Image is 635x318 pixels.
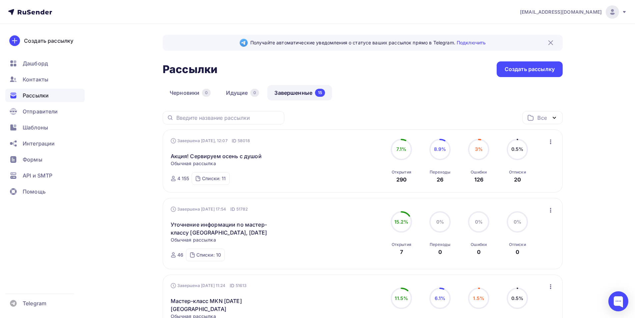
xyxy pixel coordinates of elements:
div: 26 [437,176,443,184]
div: Завершена [DATE] 11:24 [171,282,247,289]
a: Шаблоны [5,121,85,134]
a: Рассылки [5,89,85,102]
a: Дашборд [5,57,85,70]
div: Открытия [392,170,411,175]
span: 7.1% [396,146,406,152]
div: Ошибки [471,242,487,247]
div: Отписки [509,242,526,247]
span: Обычная рассылка [171,237,216,243]
div: 0 [250,89,259,97]
button: Все [522,111,563,124]
div: Все [537,114,547,122]
a: Формы [5,153,85,166]
span: 51782 [236,206,248,213]
span: Telegram [23,299,46,307]
div: 0 [477,248,481,256]
div: 46 [177,252,183,258]
span: 0% [436,219,444,225]
span: Рассылки [23,91,49,99]
span: 51613 [236,282,247,289]
div: Ошибки [471,170,487,175]
div: 20 [514,176,521,184]
h2: Рассылки [163,63,217,76]
a: Черновики0 [163,85,218,100]
input: Введите название рассылки [176,114,280,121]
span: 6.1% [435,295,446,301]
div: 126 [474,176,483,184]
div: Отписки [509,170,526,175]
span: ID [232,137,236,144]
span: Получайте автоматические уведомления о статусе ваших рассылок прямо в Telegram. [250,39,486,46]
div: 0 [516,248,519,256]
div: 15 [315,89,325,97]
div: Переходы [430,170,450,175]
span: Отправители [23,107,58,115]
span: 15.2% [394,219,409,225]
span: 3% [475,146,483,152]
a: Акция! Сервируем осень с душой [171,152,262,160]
div: Списки: 10 [196,252,221,258]
span: 58018 [238,137,250,144]
div: Переходы [430,242,450,247]
span: 0.5% [511,295,524,301]
span: 0.5% [511,146,524,152]
span: Формы [23,155,42,164]
span: 0% [475,219,483,225]
span: 1.5% [473,295,484,301]
span: ID [230,206,235,213]
div: Открытия [392,242,411,247]
a: [EMAIL_ADDRESS][DOMAIN_NAME] [520,5,627,19]
div: 4 155 [177,175,189,182]
a: Уточнение информации по мастер-классу [GEOGRAPHIC_DATA], [DATE] [171,221,285,237]
span: 0% [514,219,521,225]
span: Дашборд [23,59,48,67]
span: Обычная рассылка [171,160,216,167]
img: Telegram [240,39,248,47]
span: Помощь [23,188,46,196]
a: Идущие0 [219,85,266,100]
span: API и SMTP [23,172,52,180]
div: Завершена [DATE], 12:07 [171,137,250,144]
a: Отправители [5,105,85,118]
a: Контакты [5,73,85,86]
a: Подключить [457,40,486,45]
span: Интеграции [23,139,55,147]
span: [EMAIL_ADDRESS][DOMAIN_NAME] [520,9,602,15]
span: 8.9% [434,146,446,152]
a: Мастер-класс MKN [DATE] [GEOGRAPHIC_DATA] [171,297,285,313]
div: 7 [400,248,403,256]
a: Завершенные15 [267,85,332,100]
span: Контакты [23,75,48,83]
span: 11.5% [395,295,408,301]
div: Завершена [DATE] 17:54 [171,206,248,213]
div: Создать рассылку [505,65,555,73]
span: Шаблоны [23,123,48,131]
div: Списки: 11 [202,175,226,182]
div: 290 [396,176,407,184]
div: Создать рассылку [24,37,73,45]
div: 0 [202,89,211,97]
div: 0 [438,248,442,256]
span: ID [230,282,234,289]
